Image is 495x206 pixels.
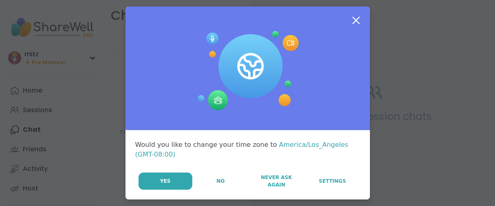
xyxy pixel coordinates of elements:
button: Yes [139,173,192,190]
span: America/Los_Angeles (GMT-08:00) [135,141,348,158]
a: Settings [305,173,360,190]
button: Never Ask Again [249,173,304,190]
span: Yes [160,177,171,185]
span: Never Ask Again [253,174,300,188]
span: No [216,177,224,185]
span: Settings [319,177,346,185]
div: Would you like to change your time zone to [135,140,360,159]
button: No [193,173,248,190]
img: Session Experience [197,31,299,111]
